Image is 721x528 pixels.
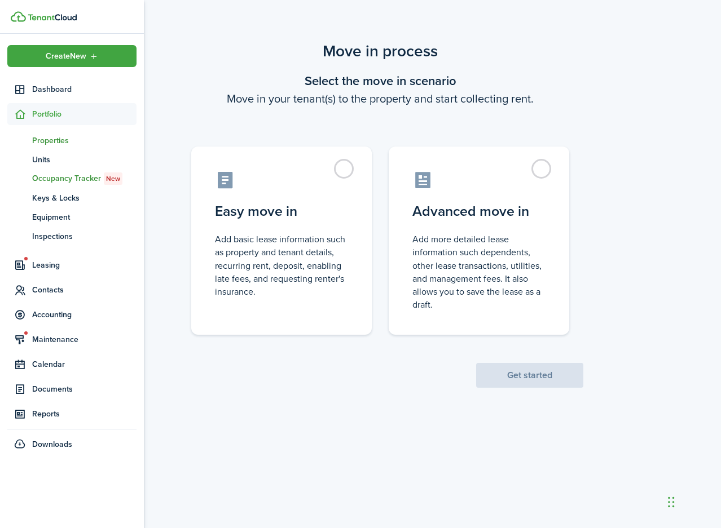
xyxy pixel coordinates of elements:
span: Calendar [32,358,137,370]
button: Open menu [7,45,137,67]
control-radio-card-title: Advanced move in [412,201,546,221]
wizard-step-header-title: Select the move in scenario [177,72,583,90]
img: TenantCloud [28,14,77,21]
a: Occupancy TrackerNew [7,169,137,188]
control-radio-card-description: Add basic lease information such as property and tenant details, recurring rent, deposit, enablin... [215,233,348,298]
span: Contacts [32,284,137,296]
span: Accounting [32,309,137,321]
span: Dashboard [32,83,137,95]
span: Keys & Locks [32,192,137,204]
span: Inspections [32,230,137,242]
iframe: To enrich screen reader interactions, please activate Accessibility in Grammarly extension settings [665,474,721,528]
span: Downloads [32,438,72,450]
div: Chat Widget [665,474,721,528]
span: Properties [32,135,137,147]
a: Keys & Locks [7,188,137,207]
a: Inspections [7,227,137,246]
span: Documents [32,383,137,395]
control-radio-card-description: Add more detailed lease information such dependents, other lease transactions, utilities, and man... [412,233,546,311]
span: Equipment [32,211,137,223]
a: Reports [7,403,137,425]
div: Drag [668,485,675,519]
a: Units [7,150,137,169]
span: Reports [32,408,137,420]
a: Equipment [7,207,137,227]
img: TenantCloud [11,11,26,22]
scenario-title: Move in process [177,39,583,63]
wizard-step-header-description: Move in your tenant(s) to the property and start collecting rent. [177,90,583,107]
a: Properties [7,131,137,150]
span: New [106,174,120,184]
span: Occupancy Tracker [32,172,137,185]
span: Maintenance [32,334,137,345]
span: Portfolio [32,108,137,120]
control-radio-card-title: Easy move in [215,201,348,221]
span: Create New [46,52,86,60]
span: Leasing [32,259,137,271]
span: Units [32,154,137,166]
a: Dashboard [7,78,137,100]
